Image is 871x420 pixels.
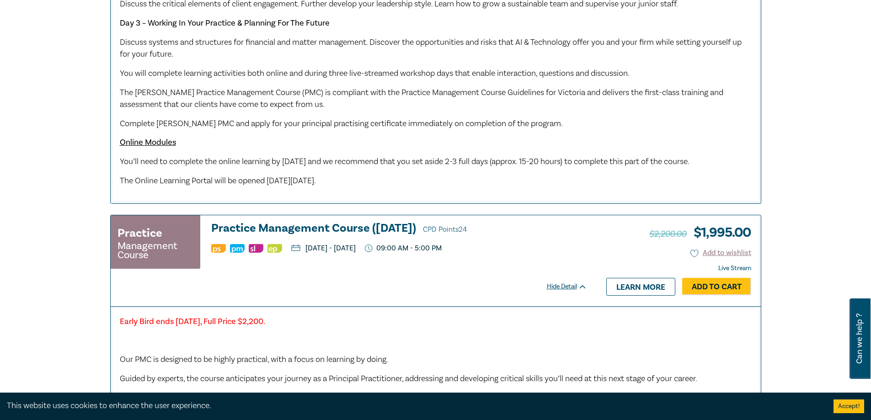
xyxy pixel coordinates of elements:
[267,244,282,253] img: Ethics & Professional Responsibility
[120,175,316,186] span: The Online Learning Portal will be opened [DATE][DATE].
[291,245,356,252] p: [DATE] - [DATE]
[249,244,263,253] img: Substantive Law
[547,282,597,291] div: Hide Detail
[211,244,226,253] img: Professional Skills
[855,304,864,373] span: Can we help ?
[718,264,751,272] strong: Live Stream
[211,222,587,236] a: Practice Management Course ([DATE]) CPD Points24
[682,278,751,295] a: Add to Cart
[649,228,687,240] span: $2,200.00
[649,222,751,243] h3: $ 1,995.00
[120,87,723,110] span: The [PERSON_NAME] Practice Management Course (PMC) is compliant with the Practice Management Cour...
[118,225,162,241] h3: Practice
[211,222,587,236] h3: Practice Management Course ([DATE])
[423,225,467,234] span: CPD Points 24
[120,137,176,148] u: Online Modules
[834,399,864,413] button: Accept cookies
[365,244,442,253] p: 09:00 AM - 5:00 PM
[7,400,820,412] div: This website uses cookies to enhance the user experience.
[120,373,697,384] span: Guided by experts, the course anticipates your journey as a Principal Practitioner, addressing an...
[120,18,330,28] strong: Day 3 – Working In Your Practice & Planning For The Future
[230,244,245,253] img: Practice Management & Business Skills
[120,68,630,79] span: You will complete learning activities both online and during three live-streamed workshop days th...
[120,316,265,327] strong: Early Bird ends [DATE], Full Price $2,200.
[606,278,675,295] a: Learn more
[118,241,193,260] small: Management Course
[690,248,751,258] button: Add to wishlist
[120,118,563,129] span: Complete [PERSON_NAME] PMC and apply for your principal practising certificate immediately on com...
[120,37,742,59] span: Discuss systems and structures for financial and matter management. Discover the opportunities an...
[120,156,689,167] span: You’ll need to complete the online learning by [DATE] and we recommend that you set aside 2-3 ful...
[120,354,388,365] span: Our PMC is designed to be highly practical, with a focus on learning by doing.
